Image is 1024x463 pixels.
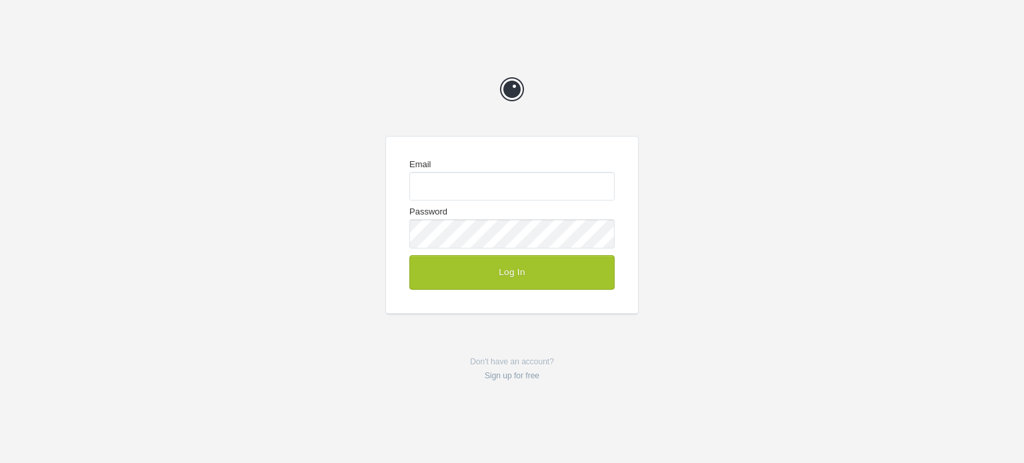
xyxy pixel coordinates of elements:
[492,69,532,109] a: Prevue
[409,160,615,201] label: Email
[485,371,539,380] a: Sign up for free
[409,219,615,248] input: Password
[409,172,615,201] input: Email
[409,207,615,248] label: Password
[409,255,615,290] button: Log In
[385,355,639,382] p: Don't have an account?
